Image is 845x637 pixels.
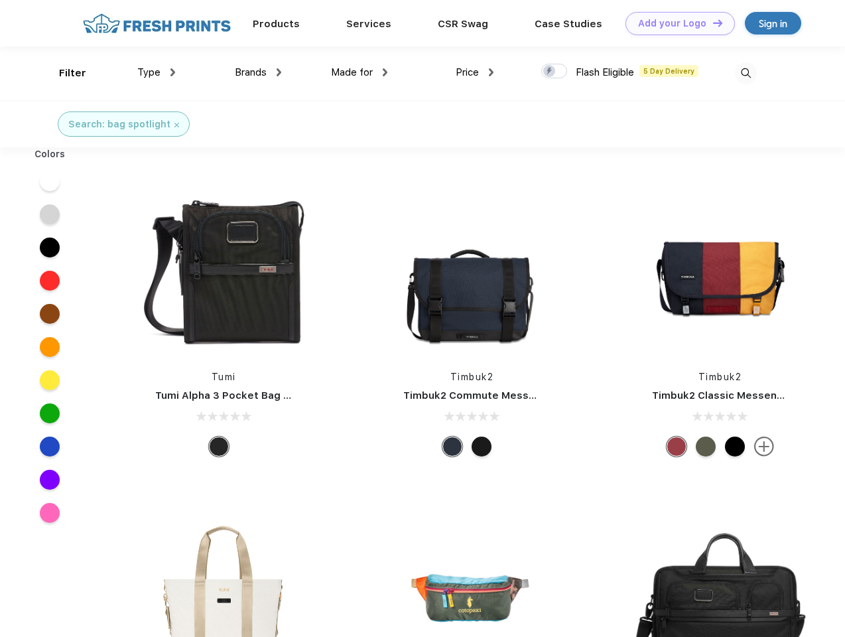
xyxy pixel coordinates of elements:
[383,180,560,357] img: func=resize&h=266
[638,18,706,29] div: Add your Logo
[59,66,86,81] div: Filter
[155,389,310,401] a: Tumi Alpha 3 Pocket Bag Small
[667,437,686,457] div: Eco Bookish
[725,437,745,457] div: Eco Black
[135,180,312,357] img: func=resize&h=266
[489,68,493,76] img: dropdown.png
[576,66,634,78] span: Flash Eligible
[235,66,267,78] span: Brands
[450,372,494,382] a: Timbuk2
[170,68,175,76] img: dropdown.png
[403,389,581,401] a: Timbuk2 Commute Messenger Bag
[759,16,787,31] div: Sign in
[442,437,462,457] div: Eco Nautical
[745,12,801,35] a: Sign in
[472,437,491,457] div: Eco Black
[68,117,170,131] div: Search: bag spotlight
[209,437,229,457] div: Black
[698,372,742,382] a: Timbuk2
[137,66,161,78] span: Type
[754,437,774,457] img: more.svg
[331,66,373,78] span: Made for
[632,180,809,357] img: func=resize&h=266
[456,66,479,78] span: Price
[652,389,816,401] a: Timbuk2 Classic Messenger Bag
[383,68,387,76] img: dropdown.png
[79,12,235,35] img: fo%20logo%202.webp
[174,123,179,127] img: filter_cancel.svg
[212,372,236,382] a: Tumi
[696,437,716,457] div: Eco Army
[639,65,698,77] span: 5 Day Delivery
[713,19,722,27] img: DT
[253,18,300,30] a: Products
[735,62,757,84] img: desktop_search.svg
[25,147,76,161] div: Colors
[277,68,281,76] img: dropdown.png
